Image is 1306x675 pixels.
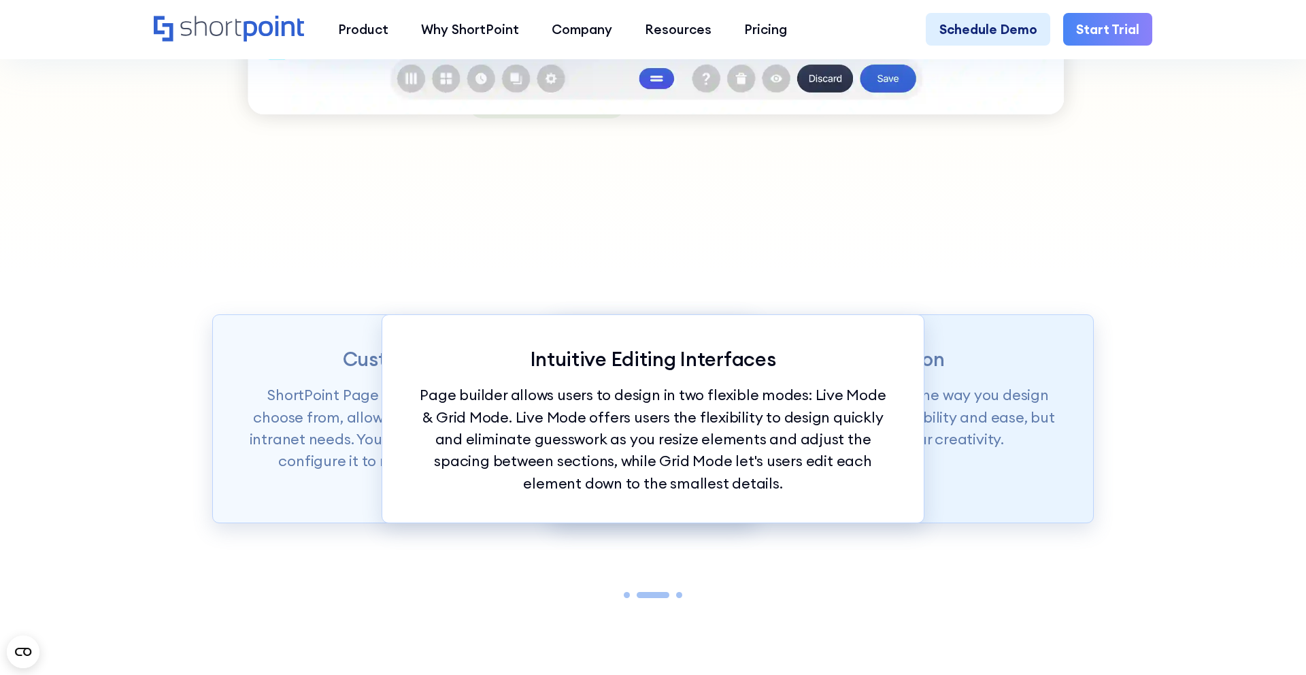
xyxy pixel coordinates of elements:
[415,384,890,494] p: Page builder allows users to design in two flexible modes: Live Mode & Grid Mode. Live Mode offer...
[926,13,1050,46] a: Schedule Demo
[645,20,711,39] div: Resources
[629,13,728,46] a: Resources
[535,13,629,46] a: Company
[1238,610,1306,675] iframe: Chat Widget
[421,20,519,39] div: Why ShortPoint
[1063,13,1152,46] a: Start Trial
[415,348,890,372] p: Intuitive Editing Interfaces
[728,13,803,46] a: Pricing
[552,20,612,39] div: Company
[154,16,305,44] a: Home
[246,348,721,372] p: Customizable Design Elements
[246,384,721,472] p: ShortPoint Page Builder has a wide array of design elements to choose from, allowing you to mix a...
[405,13,535,46] a: Why ShortPoint
[7,636,39,668] button: Open CMP widget
[338,20,388,39] div: Product
[744,20,787,39] div: Pricing
[322,13,405,46] a: Product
